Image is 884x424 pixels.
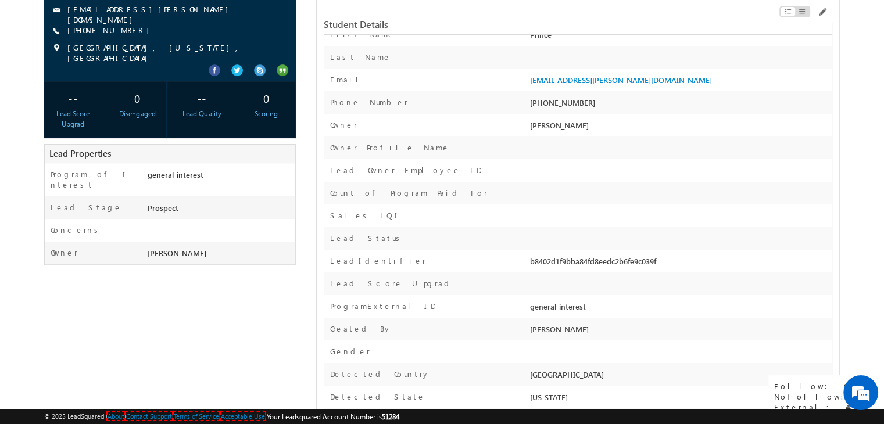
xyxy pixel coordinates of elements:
div: Prince [527,29,832,45]
label: Sales LQI [330,210,401,221]
div: [PERSON_NAME] [527,324,832,340]
a: About [108,412,124,420]
a: Contact Support [126,412,172,420]
span: [PERSON_NAME] [530,120,589,130]
label: Phone Number [330,97,408,107]
div: Student Details [324,19,658,30]
label: Last Name [330,52,391,62]
label: LeadIdentifier [330,256,426,266]
label: Detected Country [330,369,430,379]
div: general-interest [145,169,295,185]
label: Concerns [51,225,102,235]
div: [GEOGRAPHIC_DATA] [527,369,832,385]
div: b8402d1f9bba84fd8eedc2b6fe9c039f [527,256,832,272]
span: 51284 [382,412,399,421]
label: Lead Score Upgrad [330,278,453,289]
label: Program of Interest [51,169,135,190]
div: Prospect [145,202,295,218]
label: Email [330,74,367,85]
div: Lead Quality [176,109,228,119]
label: Created By [330,324,392,334]
div: 0 [112,87,163,109]
span: © 2025 LeadSquared | | | | | [44,411,399,422]
span: Lead Properties [49,148,111,159]
div: 0 [241,87,292,109]
span: [PERSON_NAME] [148,248,206,258]
label: Lead Status [330,233,404,243]
label: Detected State [330,391,425,402]
div: Disengaged [112,109,163,119]
a: Acceptable Use [221,412,265,420]
label: Count of Program Paid For [330,188,488,198]
span: [PHONE_NUMBER] [67,25,155,37]
div: -- [176,87,228,109]
div: Scoring [241,109,292,119]
a: Terms of Service [174,412,219,420]
label: Owner [51,247,78,258]
div: Lead Score Upgrad [47,109,99,130]
label: Owner Profile Name [330,142,450,153]
div: -- [47,87,99,109]
label: ProgramExternal_ID [330,301,435,311]
label: Owner [330,120,357,130]
div: general-interest [527,301,832,317]
label: Gender [330,346,370,357]
a: [EMAIL_ADDRESS][PERSON_NAME][DOMAIN_NAME] [530,75,712,85]
div: Follow: 88 Nofollow: 0 External: 44 [768,375,878,418]
div: [US_STATE] [527,391,832,408]
span: Your Leadsquared Account Number is [267,412,399,421]
div: [PHONE_NUMBER] [527,97,832,113]
label: Lead Stage [51,202,122,213]
label: Lead Owner Employee ID [330,165,481,175]
span: [GEOGRAPHIC_DATA], [US_STATE], [GEOGRAPHIC_DATA] [67,42,271,63]
a: [EMAIL_ADDRESS][PERSON_NAME][DOMAIN_NAME] [67,4,234,24]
